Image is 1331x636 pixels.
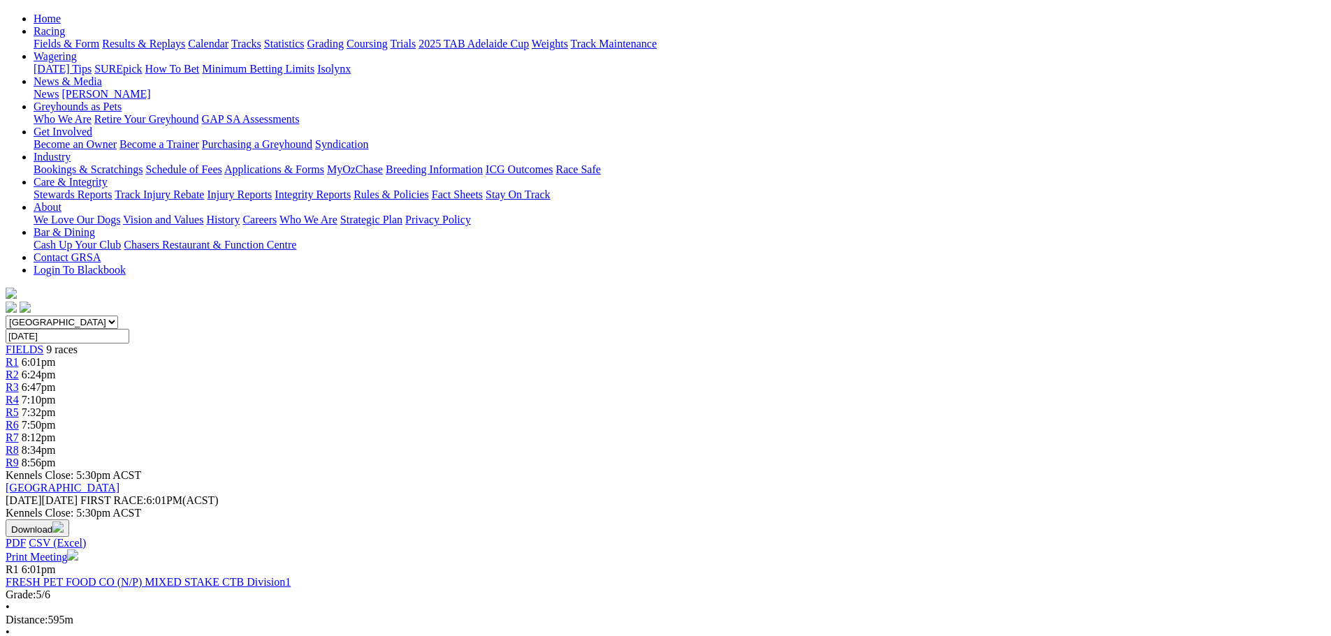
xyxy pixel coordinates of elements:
a: Integrity Reports [275,188,351,200]
a: SUREpick [94,63,142,75]
span: FIELDS [6,343,43,355]
span: [DATE] [6,494,42,506]
a: Privacy Policy [405,214,471,225]
a: GAP SA Assessments [202,113,300,125]
a: Tracks [231,38,261,50]
span: Kennels Close: 5:30pm ACST [6,469,141,481]
a: Home [34,13,61,24]
a: R4 [6,394,19,406]
a: Who We Are [279,214,337,225]
a: Isolynx [317,63,351,75]
img: printer.svg [67,549,78,561]
a: Vision and Values [123,214,203,225]
a: Statistics [264,38,305,50]
a: Track Injury Rebate [115,188,204,200]
a: R9 [6,457,19,468]
a: Careers [242,214,277,225]
a: [PERSON_NAME] [61,88,150,100]
a: Breeding Information [386,163,483,175]
span: 6:47pm [22,381,56,393]
a: Wagering [34,50,77,62]
a: Contact GRSA [34,251,101,263]
span: R1 [6,563,19,575]
span: 8:56pm [22,457,56,468]
a: Results & Replays [102,38,185,50]
a: Race Safe [555,163,600,175]
div: Get Involved [34,138,1325,151]
span: 6:24pm [22,369,56,380]
a: Fact Sheets [432,188,483,200]
span: FIRST RACE: [80,494,146,506]
span: R5 [6,406,19,418]
a: Strategic Plan [340,214,402,225]
div: Care & Integrity [34,188,1325,201]
span: [DATE] [6,494,78,506]
span: 9 races [46,343,78,355]
a: Coursing [347,38,388,50]
a: R3 [6,381,19,393]
a: Purchasing a Greyhound [202,138,312,150]
a: Syndication [315,138,368,150]
span: 6:01pm [22,356,56,368]
a: ICG Outcomes [486,163,553,175]
a: CSV (Excel) [29,537,86,549]
div: News & Media [34,88,1325,101]
a: Get Involved [34,126,92,138]
input: Select date [6,329,129,343]
a: Bar & Dining [34,226,95,238]
a: How To Bet [145,63,200,75]
div: 5/6 [6,589,1325,601]
a: Track Maintenance [571,38,657,50]
a: [GEOGRAPHIC_DATA] [6,482,119,494]
div: About [34,214,1325,226]
img: facebook.svg [6,302,17,313]
a: Who We Are [34,113,92,125]
span: Distance: [6,614,48,626]
a: PDF [6,537,26,549]
span: 8:34pm [22,444,56,456]
a: Stay On Track [486,188,550,200]
a: Applications & Forms [224,163,324,175]
a: MyOzChase [327,163,383,175]
a: About [34,201,61,213]
a: Stewards Reports [34,188,112,200]
div: Download [6,537,1325,549]
a: Minimum Betting Limits [202,63,314,75]
div: Industry [34,163,1325,176]
a: Grading [307,38,344,50]
a: News [34,88,59,100]
span: Grade: [6,589,36,600]
span: 6:01PM(ACST) [80,494,219,506]
a: Chasers Restaurant & Function Centre [124,239,296,251]
div: Greyhounds as Pets [34,113,1325,126]
div: 595m [6,614,1325,626]
a: R8 [6,444,19,456]
a: Print Meeting [6,551,78,563]
span: 7:10pm [22,394,56,406]
a: Retire Your Greyhound [94,113,199,125]
a: FRESH PET FOOD CO (N/P) MIXED STAKE CTB Division1 [6,576,291,588]
a: R7 [6,431,19,443]
a: History [206,214,240,225]
a: Industry [34,151,71,163]
a: Racing [34,25,65,37]
span: 7:50pm [22,419,56,431]
a: R1 [6,356,19,368]
span: • [6,601,10,613]
a: Fields & Form [34,38,99,50]
a: R6 [6,419,19,431]
span: 8:12pm [22,431,56,443]
a: Rules & Policies [354,188,429,200]
img: logo-grsa-white.png [6,288,17,299]
button: Download [6,519,69,537]
a: Login To Blackbook [34,264,126,276]
a: Trials [390,38,416,50]
a: Injury Reports [207,188,272,200]
a: Bookings & Scratchings [34,163,143,175]
a: We Love Our Dogs [34,214,120,225]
